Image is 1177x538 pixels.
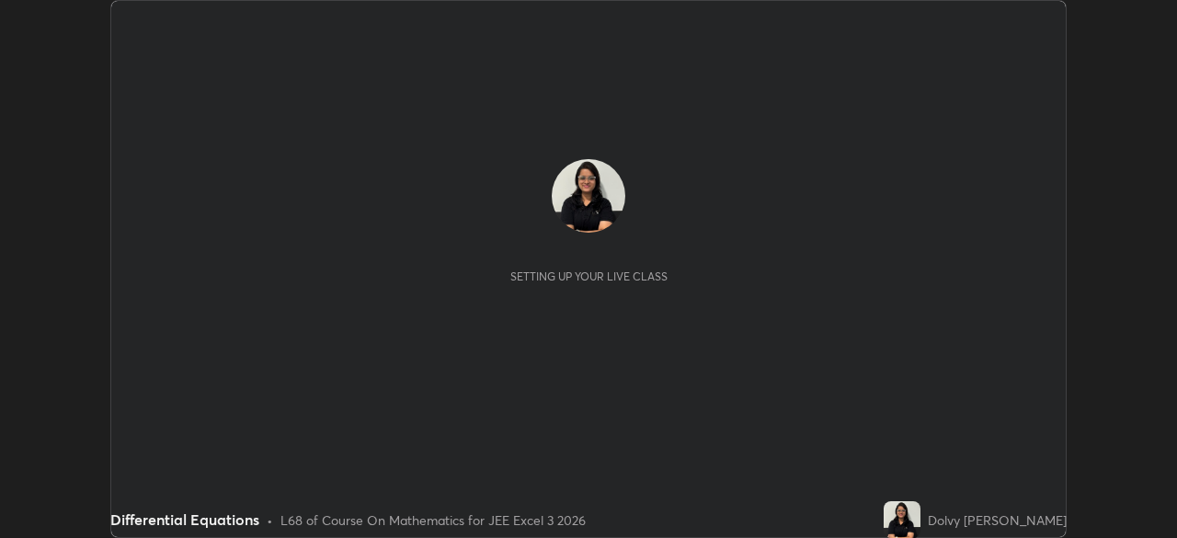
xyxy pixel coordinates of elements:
[928,510,1067,530] div: Dolvy [PERSON_NAME]
[110,509,259,531] div: Differential Equations
[884,501,920,538] img: bf8ab39e99b34065beee410c96439b02.jpg
[552,159,625,233] img: bf8ab39e99b34065beee410c96439b02.jpg
[510,269,668,283] div: Setting up your live class
[267,510,273,530] div: •
[280,510,586,530] div: L68 of Course On Mathematics for JEE Excel 3 2026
